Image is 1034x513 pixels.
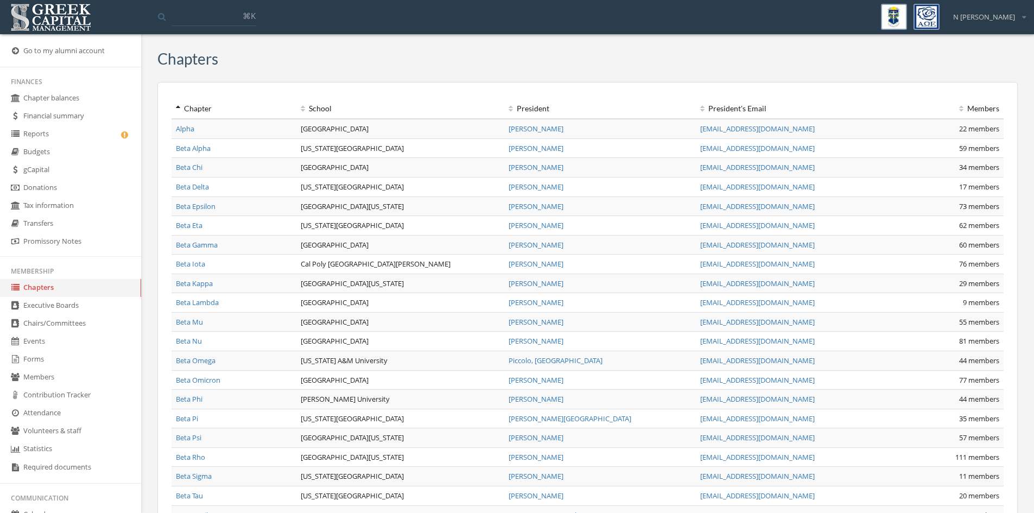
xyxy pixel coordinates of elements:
[959,201,999,211] span: 73 members
[176,143,211,153] a: Beta Alpha
[296,293,504,313] td: [GEOGRAPHIC_DATA]
[700,143,815,153] a: [EMAIL_ADDRESS][DOMAIN_NAME]
[700,240,815,250] a: [EMAIL_ADDRESS][DOMAIN_NAME]
[176,394,202,404] a: Beta Phi
[959,278,999,288] span: 29 members
[296,370,504,390] td: [GEOGRAPHIC_DATA]
[176,471,212,481] a: Beta Sigma
[176,124,194,134] a: Alpha
[946,4,1026,22] div: N [PERSON_NAME]
[176,414,198,423] a: Beta Pi
[700,491,815,501] a: [EMAIL_ADDRESS][DOMAIN_NAME]
[700,433,815,442] a: [EMAIL_ADDRESS][DOMAIN_NAME]
[959,162,999,172] span: 34 members
[509,414,631,423] a: [PERSON_NAME][GEOGRAPHIC_DATA]
[157,50,218,67] h3: Chapters
[891,103,999,114] div: Members
[296,447,504,467] td: [GEOGRAPHIC_DATA][US_STATE]
[959,182,999,192] span: 17 members
[296,138,504,158] td: [US_STATE][GEOGRAPHIC_DATA]
[959,336,999,346] span: 81 members
[700,452,815,462] a: [EMAIL_ADDRESS][DOMAIN_NAME]
[176,182,209,192] a: Beta Delta
[296,216,504,236] td: [US_STATE][GEOGRAPHIC_DATA]
[176,336,202,346] a: Beta Nu
[296,255,504,274] td: Cal Poly [GEOGRAPHIC_DATA][PERSON_NAME]
[176,103,292,114] div: Chapter
[176,162,202,172] a: Beta Chi
[509,375,563,385] a: [PERSON_NAME]
[176,278,213,288] a: Beta Kappa
[509,182,563,192] a: [PERSON_NAME]
[296,312,504,332] td: [GEOGRAPHIC_DATA]
[700,182,815,192] a: [EMAIL_ADDRESS][DOMAIN_NAME]
[509,240,563,250] a: [PERSON_NAME]
[959,124,999,134] span: 22 members
[700,220,815,230] a: [EMAIL_ADDRESS][DOMAIN_NAME]
[176,259,205,269] a: Beta Iota
[296,274,504,293] td: [GEOGRAPHIC_DATA][US_STATE]
[700,278,815,288] a: [EMAIL_ADDRESS][DOMAIN_NAME]
[700,356,815,365] a: [EMAIL_ADDRESS][DOMAIN_NAME]
[296,467,504,486] td: [US_STATE][GEOGRAPHIC_DATA]
[509,394,563,404] a: [PERSON_NAME]
[700,201,815,211] a: [EMAIL_ADDRESS][DOMAIN_NAME]
[296,409,504,428] td: [US_STATE][GEOGRAPHIC_DATA]
[509,259,563,269] a: [PERSON_NAME]
[959,143,999,153] span: 59 members
[509,220,563,230] a: [PERSON_NAME]
[509,471,563,481] a: [PERSON_NAME]
[509,356,602,365] a: Piccolo, [GEOGRAPHIC_DATA]
[509,452,563,462] a: [PERSON_NAME]
[296,158,504,178] td: [GEOGRAPHIC_DATA]
[959,375,999,385] span: 77 members
[509,317,563,327] a: [PERSON_NAME]
[955,452,999,462] span: 111 members
[959,491,999,501] span: 20 members
[176,491,203,501] a: Beta Tau
[700,317,815,327] a: [EMAIL_ADDRESS][DOMAIN_NAME]
[509,143,563,153] a: [PERSON_NAME]
[176,201,215,211] a: Beta Epsilon
[176,356,215,365] a: Beta Omega
[700,259,815,269] a: [EMAIL_ADDRESS][DOMAIN_NAME]
[296,177,504,197] td: [US_STATE][GEOGRAPHIC_DATA]
[509,124,563,134] a: [PERSON_NAME]
[700,124,815,134] a: [EMAIL_ADDRESS][DOMAIN_NAME]
[176,317,203,327] a: Beta Mu
[700,471,815,481] a: [EMAIL_ADDRESS][DOMAIN_NAME]
[176,297,219,307] a: Beta Lambda
[963,297,999,307] span: 9 members
[296,390,504,409] td: [PERSON_NAME] University
[176,452,205,462] a: Beta Rho
[959,240,999,250] span: 60 members
[700,162,815,172] a: [EMAIL_ADDRESS][DOMAIN_NAME]
[176,433,201,442] a: Beta Psi
[509,297,563,307] a: [PERSON_NAME]
[301,103,500,114] div: School
[959,394,999,404] span: 44 members
[700,414,815,423] a: [EMAIL_ADDRESS][DOMAIN_NAME]
[959,259,999,269] span: 76 members
[296,486,504,505] td: [US_STATE][GEOGRAPHIC_DATA]
[296,351,504,371] td: [US_STATE] A&M University
[959,356,999,365] span: 44 members
[700,297,815,307] a: [EMAIL_ADDRESS][DOMAIN_NAME]
[509,162,563,172] a: [PERSON_NAME]
[509,433,563,442] a: [PERSON_NAME]
[700,394,815,404] a: [EMAIL_ADDRESS][DOMAIN_NAME]
[509,103,692,114] div: President
[509,278,563,288] a: [PERSON_NAME]
[243,10,256,21] span: ⌘K
[296,332,504,351] td: [GEOGRAPHIC_DATA]
[176,375,220,385] a: Beta Omicron
[509,201,563,211] a: [PERSON_NAME]
[176,220,202,230] a: Beta Eta
[176,240,218,250] a: Beta Gamma
[959,471,999,481] span: 11 members
[700,336,815,346] a: [EMAIL_ADDRESS][DOMAIN_NAME]
[700,103,883,114] div: President 's Email
[509,336,563,346] a: [PERSON_NAME]
[959,317,999,327] span: 55 members
[296,428,504,448] td: [GEOGRAPHIC_DATA][US_STATE]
